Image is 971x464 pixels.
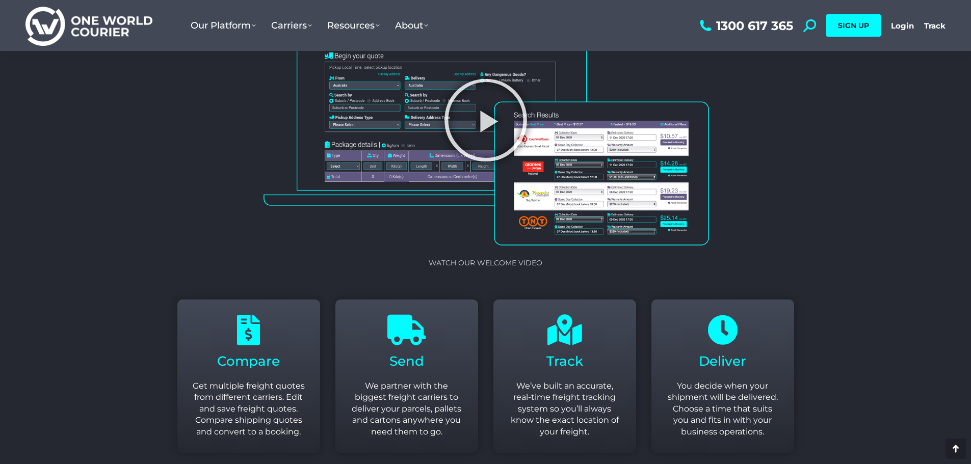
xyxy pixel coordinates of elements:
span: Carriers [271,20,312,31]
span: Compare [217,353,280,369]
img: One World Courier [25,5,152,46]
span: Send [389,353,424,369]
p: We partner with the biggest freight carriers to deliver your parcels, pallets and cartons anywher... [351,380,463,438]
span: Our Platform [191,20,256,31]
a: Track [924,21,946,31]
span: Deliver [699,353,746,369]
p: Watch our Welcome video [256,259,715,266]
p: Get multiple freight quotes from different carriers. Edit and save freight quotes. Compare shippi... [193,380,305,438]
a: Our Platform [183,10,264,41]
span: SIGN UP [838,21,869,30]
a: Resources [320,10,387,41]
span: Track [546,353,583,369]
p: You decide when your shipment will be delivered. Choose a time that suits you and fits in with yo... [667,380,779,438]
span: About [395,20,428,31]
a: Carriers [264,10,320,41]
p: We’ve built an accurate, real-time freight tracking system so you’ll always know the exact locati... [509,380,621,438]
div: Play Video [442,77,529,163]
a: SIGN UP [826,14,881,37]
a: Login [891,21,914,31]
span: Resources [327,20,380,31]
a: About [387,10,436,41]
a: 1300 617 365 [697,19,793,32]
